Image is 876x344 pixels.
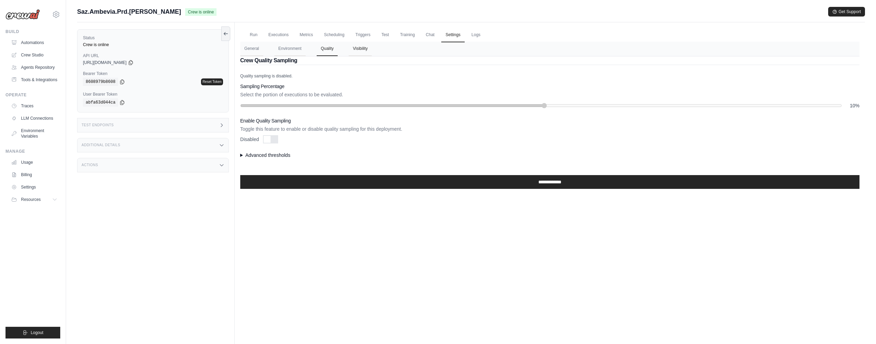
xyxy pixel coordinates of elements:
[240,136,259,143] label: Disabled
[21,197,41,202] span: Resources
[240,152,859,159] summary: Advanced thresholds
[82,143,120,147] h3: Additional Details
[396,28,419,42] a: Training
[6,327,60,338] button: Logout
[240,91,859,98] p: Select the portion of executions to be evaluated.
[6,92,60,98] div: Operate
[846,102,859,109] span: 10%
[83,53,223,58] label: API URL
[83,71,223,76] label: Bearer Token
[842,311,876,344] iframe: Chat Widget
[240,126,859,132] p: Toggle this feature to enable or disable quality sampling for this deployment.
[82,123,114,127] h3: Test Endpoints
[264,28,293,42] a: Executions
[185,8,217,16] span: Crew is online
[246,28,262,42] a: Run
[201,78,223,85] a: Reset Token
[8,157,60,168] a: Usage
[240,42,263,56] button: General
[77,7,181,17] span: Saz.Ambevia.Prd.[PERSON_NAME]
[8,100,60,111] a: Traces
[349,42,372,56] button: Visibility
[467,28,485,42] a: Logs
[240,117,859,124] h3: Enable Quality Sampling
[8,194,60,205] button: Resources
[8,182,60,193] a: Settings
[8,74,60,85] a: Tools & Integrations
[6,149,60,154] div: Manage
[377,28,393,42] a: Test
[8,62,60,73] a: Agents Repository
[240,83,859,90] h3: Sampling Percentage
[422,28,439,42] a: Chat
[274,42,306,56] button: Environment
[83,92,223,97] label: User Bearer Token
[240,42,859,56] nav: Tabs
[8,50,60,61] a: Crew Studio
[240,73,859,79] p: Quality sampling is disabled.
[83,42,223,47] div: Crew is online
[82,163,98,167] h3: Actions
[296,28,317,42] a: Metrics
[83,78,118,86] code: 8608979b8608
[8,169,60,180] a: Billing
[6,9,40,20] img: Logo
[8,125,60,142] a: Environment Variables
[351,28,375,42] a: Triggers
[83,60,127,65] span: [URL][DOMAIN_NAME]
[320,28,348,42] a: Scheduling
[240,56,859,65] h2: Crew Quality Sampling
[31,330,43,335] span: Logout
[441,28,464,42] a: Settings
[8,37,60,48] a: Automations
[83,35,223,41] label: Status
[317,42,338,56] button: Quality
[8,113,60,124] a: LLM Connections
[83,98,118,107] code: abfa63d044ca
[6,29,60,34] div: Build
[828,7,865,17] button: Get Support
